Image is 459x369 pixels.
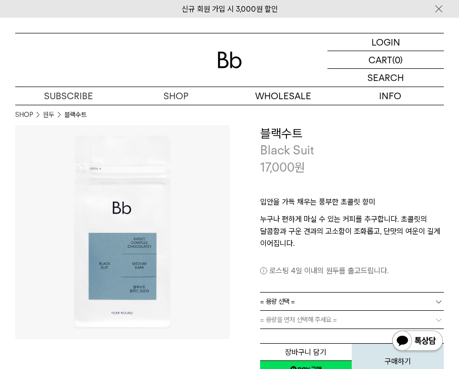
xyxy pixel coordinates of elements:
[260,311,337,329] span: = 용량을 먼저 선택해 주세요 =
[260,125,444,142] h3: 블랙수트
[218,52,242,68] img: 로고
[260,159,305,176] p: 17,000
[43,110,54,120] a: 원두
[368,51,392,68] p: CART
[15,87,122,105] a: SUBSCRIBE
[327,51,444,69] a: CART (0)
[122,87,230,105] a: SHOP
[182,5,278,14] a: 신규 회원 가입 시 3,000원 할인
[15,125,230,340] img: 블랙수트
[230,87,337,105] p: WHOLESALE
[260,213,444,250] p: 누구나 편하게 마실 수 있는 커피를 추구합니다. 초콜릿의 달콤함과 구운 견과의 고소함이 조화롭고, 단맛의 여운이 길게 이어집니다.
[64,110,87,120] li: 블랙수트
[337,87,444,105] p: INFO
[391,330,444,354] img: 카카오톡 채널 1:1 채팅 버튼
[260,293,295,310] span: = 용량 선택 =
[295,160,305,175] span: 원
[260,196,444,213] p: 입안을 가득 채우는 풍부한 초콜릿 향미
[367,69,404,87] p: SEARCH
[260,265,444,277] p: 로스팅 4일 이내의 원두를 출고드립니다.
[260,142,444,159] p: Black Suit
[392,51,403,68] p: (0)
[327,33,444,51] a: LOGIN
[15,110,33,120] a: SHOP
[260,343,352,361] button: 장바구니 담기
[371,33,400,51] p: LOGIN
